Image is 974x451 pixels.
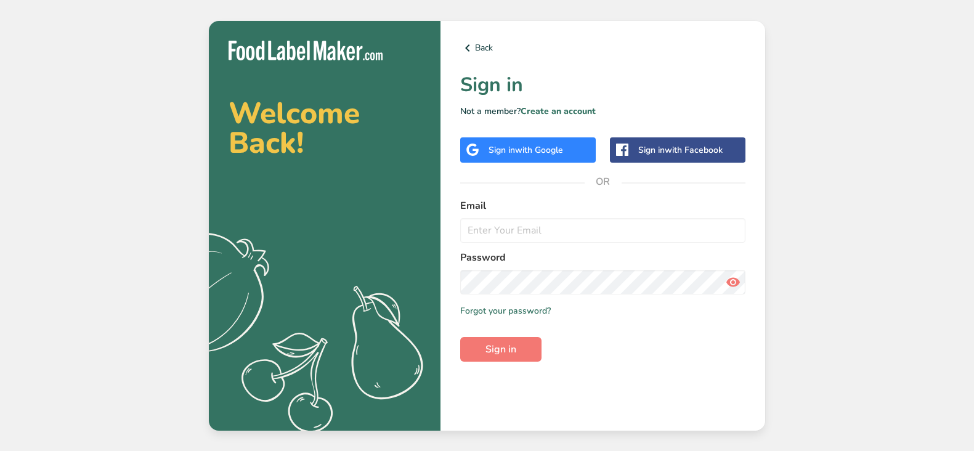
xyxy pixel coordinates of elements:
span: Sign in [485,342,516,357]
a: Back [460,41,745,55]
span: with Facebook [665,144,723,156]
div: Sign in [489,144,563,156]
span: OR [585,163,622,200]
label: Email [460,198,745,213]
img: Food Label Maker [229,41,383,61]
div: Sign in [638,144,723,156]
span: with Google [515,144,563,156]
a: Create an account [521,105,596,117]
h2: Welcome Back! [229,99,421,158]
button: Sign in [460,337,542,362]
h1: Sign in [460,70,745,100]
input: Enter Your Email [460,218,745,243]
p: Not a member? [460,105,745,118]
a: Forgot your password? [460,304,551,317]
label: Password [460,250,745,265]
